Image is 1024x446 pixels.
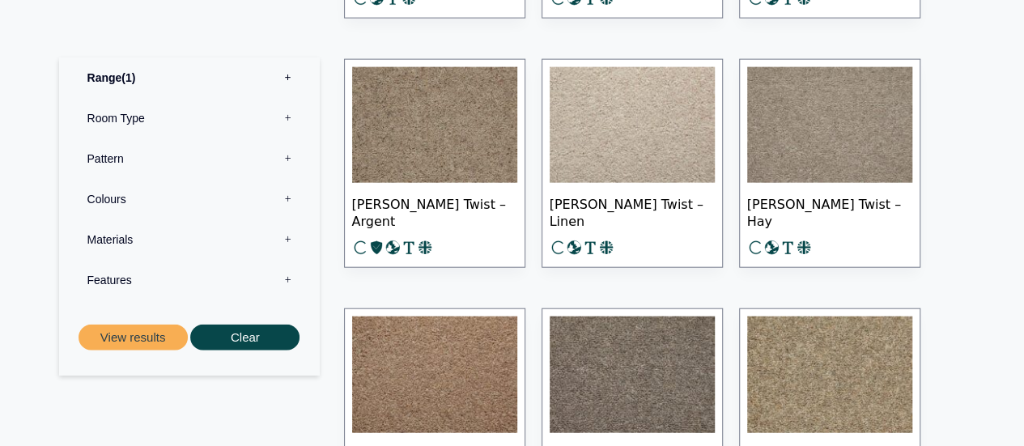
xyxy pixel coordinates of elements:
[71,97,308,138] label: Room Type
[71,178,308,219] label: Colours
[71,219,308,259] label: Materials
[79,324,188,350] button: View results
[550,316,715,433] img: Tomkinson Twist - Globe
[352,316,517,433] img: Tomkinson Twist - Harvest
[747,316,912,433] img: Tomkinson Twist - Flax
[71,138,308,178] label: Pattern
[747,67,912,184] img: Tomkinson Twist - Hay
[550,67,715,184] img: Tomkinson Twist - Linen
[71,57,308,97] label: Range
[344,59,525,269] a: [PERSON_NAME] Twist – Argent
[550,183,715,240] span: [PERSON_NAME] Twist – Linen
[71,259,308,299] label: Features
[747,183,912,240] span: [PERSON_NAME] Twist – Hay
[542,59,723,269] a: [PERSON_NAME] Twist – Linen
[352,183,517,240] span: [PERSON_NAME] Twist – Argent
[190,324,300,350] button: Clear
[739,59,920,269] a: [PERSON_NAME] Twist – Hay
[121,70,135,83] span: 1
